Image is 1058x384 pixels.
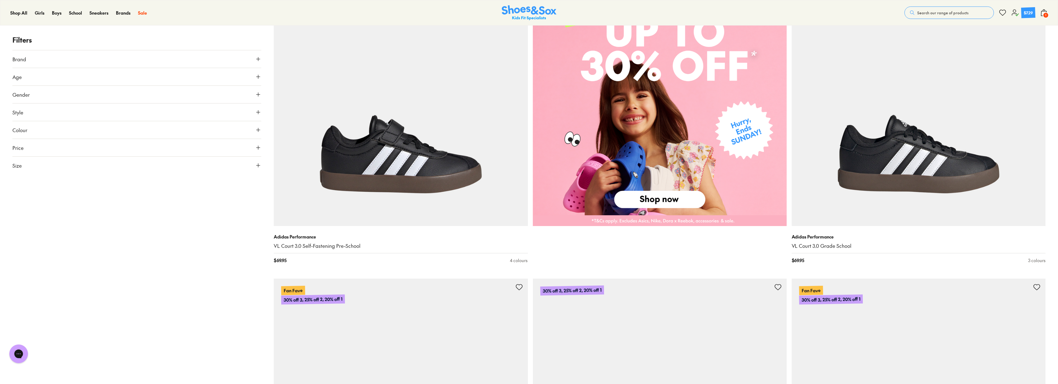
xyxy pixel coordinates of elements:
[69,10,82,16] a: School
[12,50,261,68] button: Brand
[274,234,528,240] p: Adidas Performance
[89,10,108,16] a: Sneakers
[792,257,804,264] span: $ 69.95
[35,10,44,16] a: Girls
[799,286,823,295] p: Fan Fave
[52,10,62,16] a: Boys
[12,104,261,121] button: Style
[12,139,261,156] button: Price
[12,91,30,98] span: Gender
[12,35,261,45] p: Filters
[274,243,528,249] a: VL Court 3.0 Self-Fastening Pre-School
[12,157,261,174] button: Size
[281,286,305,295] p: Fan Fave
[10,10,27,16] a: Shop All
[12,121,261,139] button: Colour
[502,5,556,21] a: Shoes & Sox
[1040,6,1048,20] button: 1
[116,10,131,16] a: Brands
[12,126,27,134] span: Colour
[905,7,994,19] button: Search our range of products
[1011,7,1035,18] a: $7.29
[792,243,1046,249] a: VL Court 3.0 Grade School
[510,257,528,264] div: 4 colours
[917,10,969,16] span: Search our range of products
[502,5,556,21] img: SNS_Logo_Responsive.svg
[12,68,261,86] button: Age
[12,55,26,63] span: Brand
[799,295,863,305] p: 30% off 3, 25% off 2, 20% off 1
[138,10,147,16] a: Sale
[12,73,22,81] span: Age
[12,162,22,169] span: Size
[1024,10,1033,16] div: $7.29
[792,234,1046,240] p: Adidas Performance
[12,109,23,116] span: Style
[281,295,345,305] p: 30% off 3, 25% off 2, 20% off 1
[12,144,24,151] span: Price
[1028,257,1046,264] div: 3 colours
[1043,12,1049,18] span: 1
[274,257,286,264] span: $ 69.95
[540,286,604,296] p: 30% off 3, 25% off 2, 20% off 1
[12,86,261,103] button: Gender
[6,342,31,365] iframe: Gorgias live chat messenger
